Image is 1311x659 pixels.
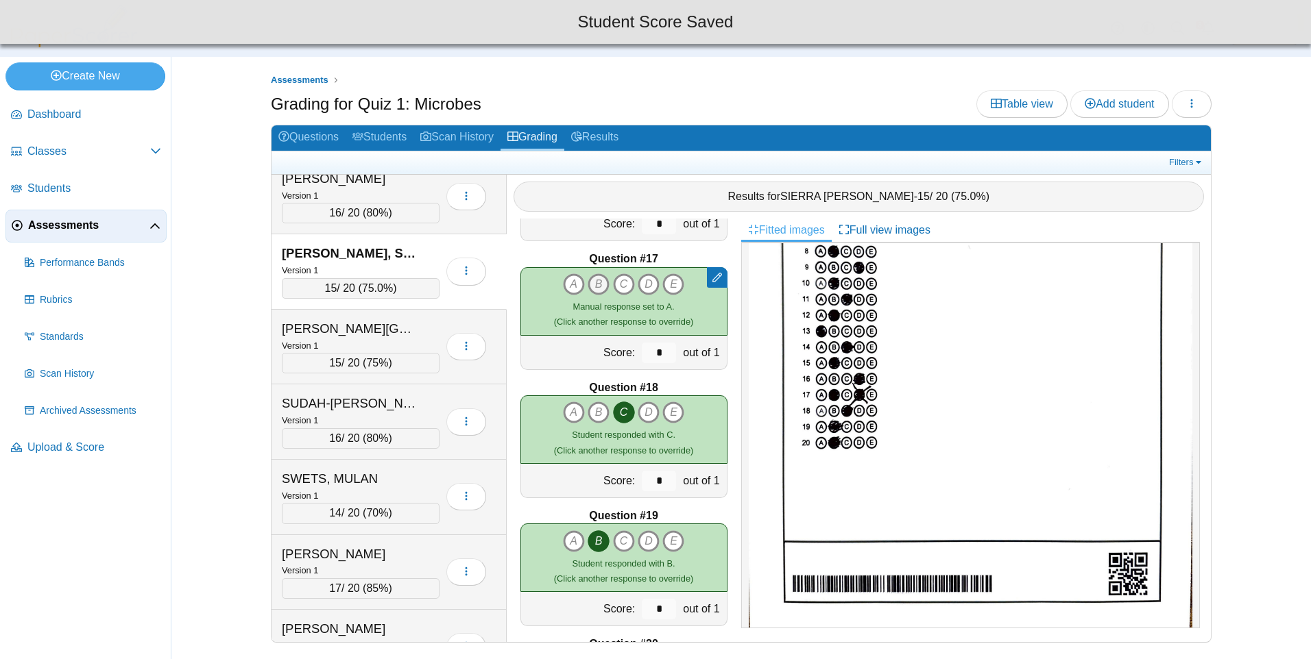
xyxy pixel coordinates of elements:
small: (Click another response to override) [554,301,693,327]
small: Version 1 [282,490,318,501]
a: Assessments [5,210,167,243]
a: Questions [272,125,346,151]
span: 80% [366,207,388,219]
span: 75% [366,357,388,369]
a: Add student [1070,90,1168,118]
a: Scan History [413,125,501,151]
h1: Grading for Quiz 1: Microbes [271,92,481,116]
a: Grading [501,125,564,151]
span: Assessments [271,75,328,85]
span: 85% [366,582,388,594]
span: Classes [27,144,150,159]
small: Version 1 [282,190,318,201]
span: Student responded with C. [572,430,675,440]
div: [PERSON_NAME][GEOGRAPHIC_DATA] [282,320,419,338]
div: SWETS, MULAN [282,470,419,488]
div: out of 1 [679,207,726,240]
div: [PERSON_NAME] [282,170,419,188]
span: 16 [329,207,341,219]
div: / 20 ( ) [282,428,440,449]
i: B [588,273,610,295]
div: Score: [521,592,639,625]
div: out of 1 [679,464,726,497]
div: / 20 ( ) [282,203,440,223]
i: E [662,530,684,552]
i: C [613,273,635,295]
small: Version 1 [282,340,318,351]
div: / 20 ( ) [282,578,440,599]
a: Standards [19,321,167,353]
span: 15 [917,190,930,202]
a: Results [564,125,625,151]
span: SIERRA [PERSON_NAME] [780,190,914,202]
i: C [613,530,635,552]
span: Archived Assessments [40,404,161,418]
i: E [662,401,684,423]
a: Full view images [832,219,937,242]
a: Upload & Score [5,432,167,464]
span: Student responded with B. [573,558,675,569]
i: C [613,401,635,423]
div: Score: [521,464,639,497]
b: Question #17 [589,251,658,266]
span: Students [27,181,161,196]
span: Rubrics [40,293,161,307]
div: / 20 ( ) [282,503,440,523]
a: Classes [5,136,167,169]
i: D [638,530,660,552]
a: Archived Assessments [19,395,167,427]
div: [PERSON_NAME] [282,620,419,638]
div: [PERSON_NAME], SIERRA [282,245,419,262]
span: 16 [329,432,341,444]
i: B [588,401,610,423]
span: Standards [40,330,161,344]
div: out of 1 [679,592,726,625]
div: / 20 ( ) [282,353,440,373]
a: Students [346,125,413,151]
small: Version 1 [282,641,318,651]
a: Create New [5,62,165,90]
span: 75.0% [362,282,393,294]
small: (Click another response to override) [554,558,693,584]
div: SUDAH-[PERSON_NAME] [282,395,419,412]
i: D [638,273,660,295]
div: [PERSON_NAME] [282,545,419,563]
span: 14 [329,507,341,519]
span: Dashboard [27,107,161,122]
div: Score: [521,207,639,240]
a: Table view [976,90,1068,118]
b: Question #20 [589,636,658,651]
i: D [638,401,660,423]
i: E [662,273,684,295]
a: Dashboard [5,99,167,132]
small: Version 1 [282,265,318,275]
span: 80% [366,432,388,444]
a: Fitted images [741,219,832,242]
span: 15 [329,357,341,369]
b: Question #18 [589,380,658,395]
span: Performance Bands [40,256,161,270]
i: A [563,530,585,552]
a: PaperScorer [5,38,143,49]
span: Assessments [28,218,149,233]
div: out of 1 [679,336,726,369]
div: Score: [521,336,639,369]
a: Rubrics [19,284,167,316]
a: Students [5,173,167,206]
span: 15 [325,282,337,294]
i: B [588,530,610,552]
span: Add student [1085,98,1154,110]
div: / 20 ( ) [282,278,440,299]
span: 75.0% [954,190,985,202]
span: 17 [329,582,341,594]
span: Table view [991,98,1053,110]
small: Version 1 [282,565,318,575]
div: Student Score Saved [10,10,1301,34]
a: Assessments [267,72,332,89]
span: Upload & Score [27,440,161,455]
b: Question #19 [589,508,658,523]
a: Performance Bands [19,247,167,279]
a: Scan History [19,358,167,390]
span: 70% [366,507,388,519]
small: Version 1 [282,415,318,425]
